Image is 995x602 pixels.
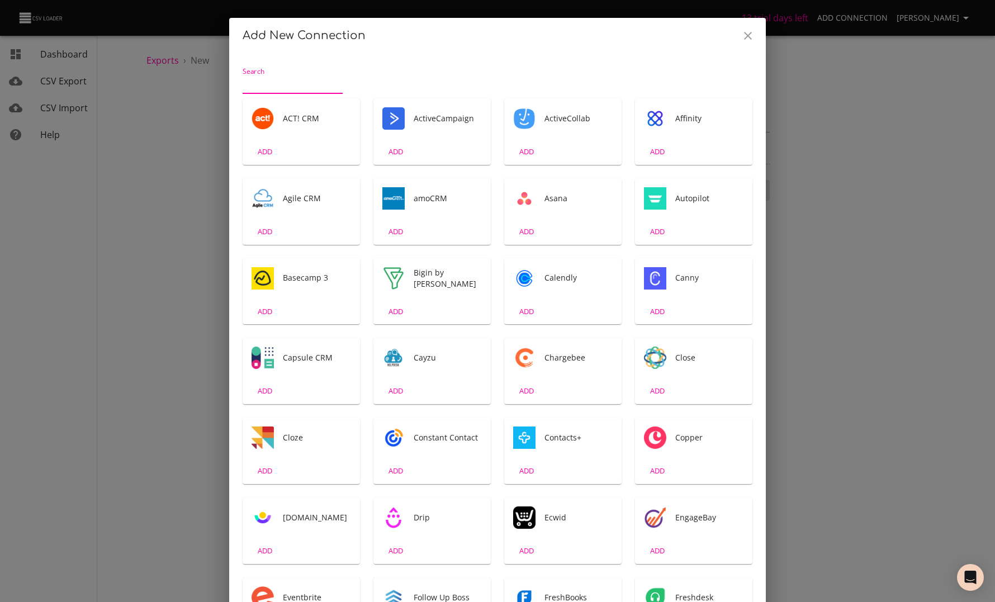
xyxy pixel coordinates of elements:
img: Drip [382,506,405,529]
button: Close [735,22,761,49]
div: Tool [252,267,274,290]
div: Tool [644,267,666,290]
span: Drip [414,512,482,523]
div: Tool [644,107,666,130]
img: Cloze [252,426,274,449]
img: Chargebee [513,347,536,369]
button: ADD [378,223,414,240]
span: Cayzu [414,352,482,363]
div: Tool [252,426,274,449]
div: Tool [382,107,405,130]
span: Calendly [544,272,613,283]
button: ADD [639,303,675,320]
div: Tool [644,426,666,449]
span: Agile CRM [283,193,351,204]
div: Tool [644,506,666,529]
button: ADD [639,143,675,160]
button: ADD [639,542,675,560]
span: ADD [381,385,411,397]
div: Tool [252,347,274,369]
span: Basecamp 3 [283,272,351,283]
span: Canny [675,272,743,283]
button: ADD [639,223,675,240]
span: Close [675,352,743,363]
span: ADD [642,145,672,158]
button: ADD [247,542,283,560]
img: ActiveCollab [513,107,536,130]
img: Cayzu [382,347,405,369]
img: Contacts+ [513,426,536,449]
span: ActiveCollab [544,113,613,124]
div: Tool [382,426,405,449]
span: Cloze [283,432,351,443]
img: Basecamp 3 [252,267,274,290]
span: ADD [511,145,542,158]
button: ADD [247,143,283,160]
img: Asana [513,187,536,210]
button: ADD [247,303,283,320]
span: ADD [250,385,280,397]
h2: Add New Connection [243,27,752,45]
div: Tool [252,187,274,210]
img: Customer.io [252,506,274,529]
button: ADD [509,303,544,320]
img: Calendly [513,267,536,290]
div: Tool [513,107,536,130]
button: ADD [509,143,544,160]
div: Tool [513,506,536,529]
span: ADD [381,305,411,318]
div: Tool [382,267,405,290]
span: ADD [642,305,672,318]
button: ADD [509,542,544,560]
button: ADD [378,542,414,560]
span: ADD [511,464,542,477]
span: ADD [511,225,542,238]
img: Ecwid [513,506,536,529]
img: Copper [644,426,666,449]
button: ADD [378,303,414,320]
img: Agile CRM [252,187,274,210]
span: Autopilot [675,193,743,204]
span: ADD [381,464,411,477]
span: ADD [511,544,542,557]
div: Tool [644,347,666,369]
span: ADD [381,145,411,158]
span: ADD [642,544,672,557]
span: ADD [250,464,280,477]
span: Copper [675,432,743,443]
button: ADD [378,382,414,400]
button: ADD [509,223,544,240]
div: Tool [382,187,405,210]
span: ADD [511,385,542,397]
img: Canny [644,267,666,290]
button: ADD [247,462,283,480]
span: Contacts+ [544,432,613,443]
div: Tool [513,347,536,369]
button: ADD [639,382,675,400]
button: ADD [378,462,414,480]
span: Constant Contact [414,432,482,443]
span: Ecwid [544,512,613,523]
div: Tool [644,187,666,210]
span: Affinity [675,113,743,124]
span: Capsule CRM [283,352,351,363]
span: ADD [642,385,672,397]
img: ActiveCampaign [382,107,405,130]
div: Tool [513,267,536,290]
span: ADD [381,225,411,238]
button: ADD [509,462,544,480]
div: Tool [252,107,274,130]
div: Tool [252,506,274,529]
span: ADD [250,145,280,158]
span: Asana [544,193,613,204]
span: ADD [250,225,280,238]
span: ACT! CRM [283,113,351,124]
span: Chargebee [544,352,613,363]
div: Tool [513,426,536,449]
button: ADD [509,382,544,400]
span: ADD [250,544,280,557]
span: EngageBay [675,512,743,523]
span: [DOMAIN_NAME] [283,512,351,523]
div: Open Intercom Messenger [957,564,984,591]
div: Tool [513,187,536,210]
